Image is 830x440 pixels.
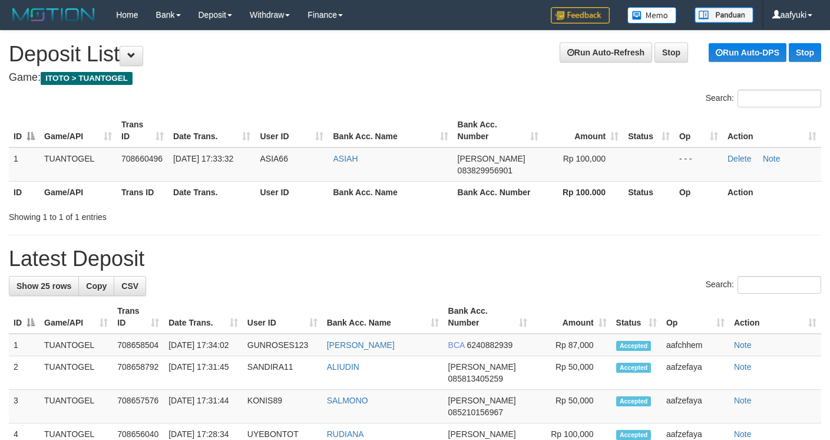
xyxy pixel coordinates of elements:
img: Feedback.jpg [551,7,610,24]
td: GUNROSES123 [243,334,322,356]
td: [DATE] 17:34:02 [164,334,243,356]
th: ID: activate to sort column descending [9,300,39,334]
img: MOTION_logo.png [9,6,98,24]
td: TUANTOGEL [39,356,113,390]
td: KONIS89 [243,390,322,423]
th: Amount: activate to sort column ascending [543,114,623,147]
td: Rp 50,000 [532,390,611,423]
th: Status: activate to sort column ascending [611,300,662,334]
th: Op [674,181,723,203]
th: Op: activate to sort column ascending [674,114,723,147]
a: CSV [114,276,146,296]
a: Note [734,396,752,405]
td: 1 [9,147,39,182]
span: Copy 085813405259 to clipboard [448,374,503,383]
a: Delete [728,154,751,163]
td: 708658792 [113,356,164,390]
th: Amount: activate to sort column ascending [532,300,611,334]
label: Search: [706,276,821,294]
th: Bank Acc. Name: activate to sort column ascending [322,300,444,334]
span: [PERSON_NAME] [448,362,516,372]
td: 708658504 [113,334,164,356]
span: 708660496 [121,154,163,163]
td: aafchhem [662,334,729,356]
th: Bank Acc. Name [328,181,452,203]
div: Showing 1 to 1 of 1 entries [9,206,337,223]
td: aafzefaya [662,356,729,390]
td: Rp 50,000 [532,356,611,390]
a: Stop [789,43,821,62]
a: ASIAH [333,154,358,163]
td: TUANTOGEL [39,147,117,182]
a: SALMONO [327,396,368,405]
a: Run Auto-Refresh [560,42,652,63]
a: [PERSON_NAME] [327,340,395,350]
th: Bank Acc. Number: activate to sort column ascending [453,114,543,147]
th: ID [9,181,39,203]
th: Trans ID: activate to sort column ascending [113,300,164,334]
th: ID: activate to sort column descending [9,114,39,147]
th: Action [723,181,821,203]
th: Trans ID [117,181,168,203]
th: Action: activate to sort column ascending [729,300,821,334]
td: 2 [9,356,39,390]
span: [PERSON_NAME] [448,396,516,405]
td: [DATE] 17:31:44 [164,390,243,423]
a: Note [763,154,781,163]
th: Bank Acc. Name: activate to sort column ascending [328,114,452,147]
th: Status [623,181,674,203]
td: 3 [9,390,39,423]
span: Copy 6240882939 to clipboard [467,340,512,350]
th: Date Trans.: activate to sort column ascending [168,114,256,147]
span: Accepted [616,363,652,373]
span: Accepted [616,341,652,351]
span: [DATE] 17:33:32 [173,154,233,163]
a: Note [734,429,752,439]
td: SANDIRA11 [243,356,322,390]
span: Copy 083829956901 to clipboard [458,166,512,175]
span: CSV [121,281,138,291]
span: BCA [448,340,465,350]
img: Button%20Memo.svg [627,7,677,24]
span: Accepted [616,396,652,406]
span: Accepted [616,430,652,440]
th: Game/API: activate to sort column ascending [39,300,113,334]
span: [PERSON_NAME] [448,429,516,439]
a: Copy [78,276,114,296]
th: Date Trans.: activate to sort column ascending [164,300,243,334]
input: Search: [738,90,821,107]
a: Note [734,340,752,350]
span: Rp 100,000 [563,154,606,163]
label: Search: [706,90,821,107]
th: User ID: activate to sort column ascending [255,114,328,147]
a: Run Auto-DPS [709,43,786,62]
a: RUDIANA [327,429,364,439]
td: [DATE] 17:31:45 [164,356,243,390]
h1: Latest Deposit [9,247,821,271]
th: Rp 100.000 [543,181,623,203]
th: Action: activate to sort column ascending [723,114,821,147]
input: Search: [738,276,821,294]
td: aafzefaya [662,390,729,423]
th: User ID [255,181,328,203]
td: 708657576 [113,390,164,423]
th: Bank Acc. Number [453,181,543,203]
a: Note [734,362,752,372]
th: Bank Acc. Number: activate to sort column ascending [444,300,533,334]
th: Trans ID: activate to sort column ascending [117,114,168,147]
td: TUANTOGEL [39,334,113,356]
th: Game/API: activate to sort column ascending [39,114,117,147]
img: panduan.png [695,7,753,23]
th: Game/API [39,181,117,203]
span: Show 25 rows [16,281,71,291]
a: Show 25 rows [9,276,79,296]
span: Copy 085210156967 to clipboard [448,408,503,417]
span: ASIA66 [260,154,287,163]
th: User ID: activate to sort column ascending [243,300,322,334]
a: Stop [654,42,688,63]
a: ALIUDIN [327,362,359,372]
td: - - - [674,147,723,182]
span: ITOTO > TUANTOGEL [41,72,133,85]
h4: Game: [9,72,821,84]
td: 1 [9,334,39,356]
